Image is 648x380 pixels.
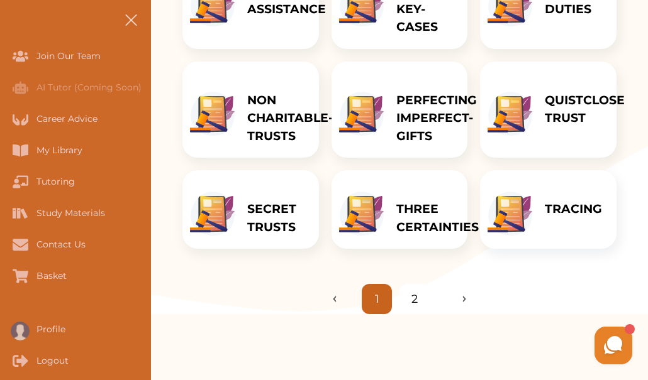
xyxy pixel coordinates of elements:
p: THREE CERTAINTIES [396,200,479,236]
p: QUISTCLOSE TRUST [545,92,625,128]
img: arrow [437,296,466,302]
a: Page 2 [411,291,418,308]
p: SECRET TRUSTS [247,200,306,236]
img: arrow [333,296,362,302]
a: Previous page [333,296,362,302]
p: PERFECTING IMPERFECT-GIFTS [396,92,477,146]
iframe: HelpCrunch [346,323,635,367]
img: User profile [11,322,30,340]
a: Page 1 is your current page [362,284,392,314]
ul: Pagination [333,284,466,314]
p: NON CHARITABLE-TRUSTS [247,92,332,146]
a: Next page [437,296,466,302]
p: TRACING [545,200,602,219]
